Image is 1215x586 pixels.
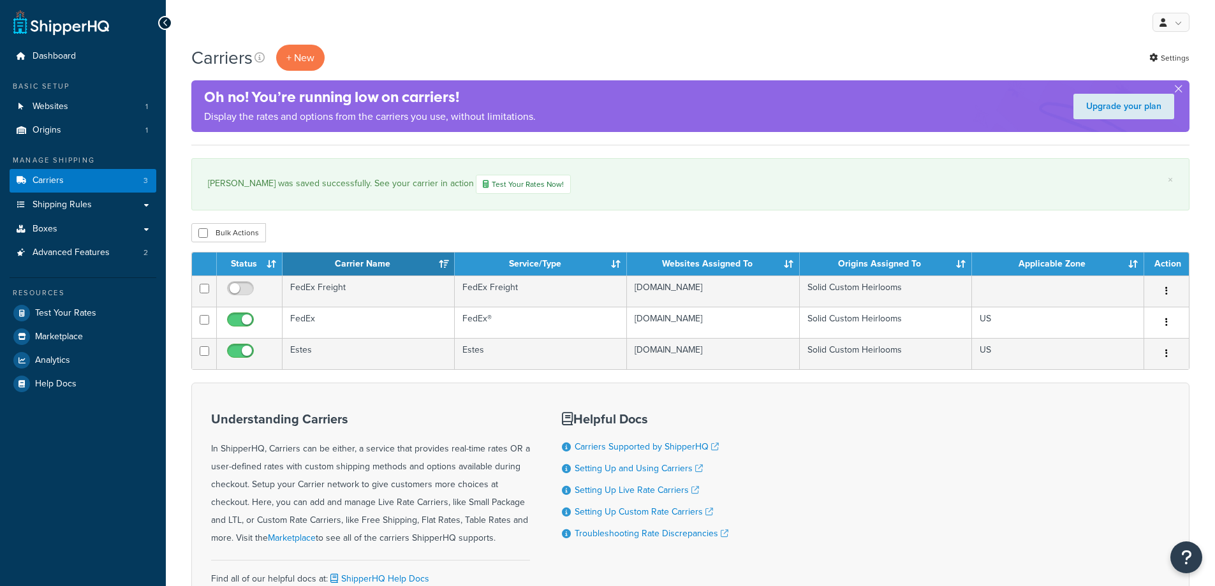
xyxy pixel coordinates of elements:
span: Marketplace [35,332,83,342]
button: + New [276,45,325,71]
td: Estes [283,338,455,369]
td: Estes [455,338,627,369]
button: Bulk Actions [191,223,266,242]
span: 3 [144,175,148,186]
a: Setting Up and Using Carriers [575,462,703,475]
span: 1 [145,101,148,112]
a: Marketplace [10,325,156,348]
a: ShipperHQ Help Docs [328,572,429,585]
a: Origins 1 [10,119,156,142]
li: Carriers [10,169,156,193]
td: FedEx Freight [455,275,627,307]
span: Analytics [35,355,70,366]
span: Help Docs [35,379,77,390]
td: FedEx Freight [283,275,455,307]
th: Carrier Name: activate to sort column ascending [283,253,455,275]
a: Carriers Supported by ShipperHQ [575,440,719,453]
a: Upgrade your plan [1073,94,1174,119]
a: Help Docs [10,372,156,395]
td: [DOMAIN_NAME] [627,275,799,307]
li: Origins [10,119,156,142]
button: Open Resource Center [1170,541,1202,573]
td: Solid Custom Heirlooms [800,307,972,338]
li: Advanced Features [10,241,156,265]
div: Manage Shipping [10,155,156,166]
span: Dashboard [33,51,76,62]
h4: Oh no! You’re running low on carriers! [204,87,536,108]
a: Boxes [10,217,156,241]
td: US [972,307,1144,338]
a: Settings [1149,49,1189,67]
a: Setting Up Custom Rate Carriers [575,505,713,518]
a: Shipping Rules [10,193,156,217]
h1: Carriers [191,45,253,70]
span: Websites [33,101,68,112]
div: In ShipperHQ, Carriers can be either, a service that provides real-time rates OR a user-defined r... [211,412,530,547]
h3: Understanding Carriers [211,412,530,426]
th: Status: activate to sort column ascending [217,253,283,275]
th: Service/Type: activate to sort column ascending [455,253,627,275]
td: [DOMAIN_NAME] [627,307,799,338]
a: Troubleshooting Rate Discrepancies [575,527,728,540]
div: Resources [10,288,156,298]
span: Test Your Rates [35,308,96,319]
a: Websites 1 [10,95,156,119]
li: Websites [10,95,156,119]
a: Marketplace [268,531,316,545]
span: Advanced Features [33,247,110,258]
a: Analytics [10,349,156,372]
td: FedEx® [455,307,627,338]
a: × [1168,175,1173,185]
td: FedEx [283,307,455,338]
span: Origins [33,125,61,136]
a: Dashboard [10,45,156,68]
p: Display the rates and options from the carriers you use, without limitations. [204,108,536,126]
span: 2 [144,247,148,258]
th: Applicable Zone: activate to sort column ascending [972,253,1144,275]
span: Shipping Rules [33,200,92,210]
td: [DOMAIN_NAME] [627,338,799,369]
span: Boxes [33,224,57,235]
a: Advanced Features 2 [10,241,156,265]
th: Origins Assigned To: activate to sort column ascending [800,253,972,275]
a: Test Your Rates Now! [476,175,571,194]
th: Action [1144,253,1189,275]
div: [PERSON_NAME] was saved successfully. See your carrier in action [208,175,1173,194]
a: Carriers 3 [10,169,156,193]
a: ShipperHQ Home [13,10,109,35]
span: Carriers [33,175,64,186]
th: Websites Assigned To: activate to sort column ascending [627,253,799,275]
a: Test Your Rates [10,302,156,325]
td: Solid Custom Heirlooms [800,338,972,369]
div: Basic Setup [10,81,156,92]
span: 1 [145,125,148,136]
td: Solid Custom Heirlooms [800,275,972,307]
a: Setting Up Live Rate Carriers [575,483,699,497]
td: US [972,338,1144,369]
h3: Helpful Docs [562,412,728,426]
